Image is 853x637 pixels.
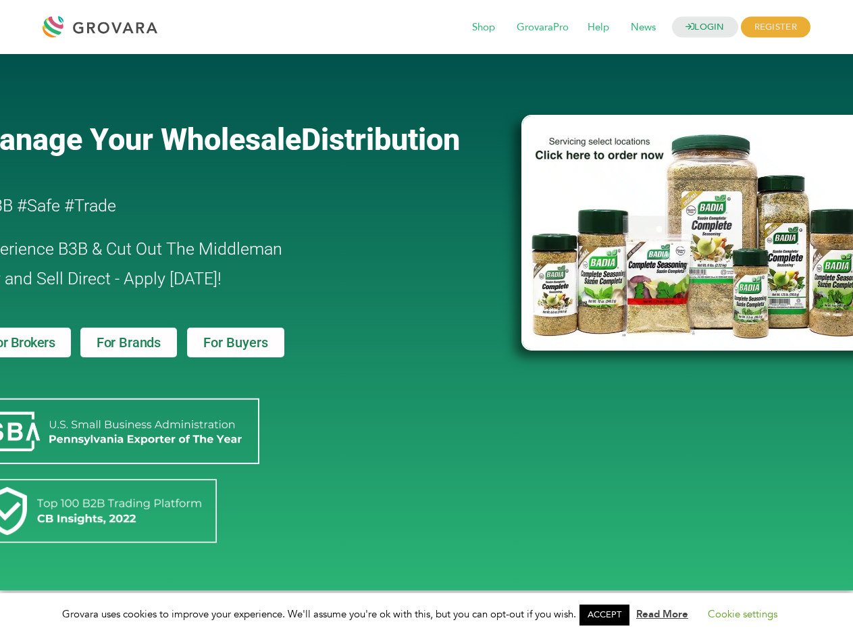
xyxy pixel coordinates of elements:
[708,607,777,621] a: Cookie settings
[578,15,619,41] span: Help
[301,122,460,157] span: Distribution
[463,20,505,35] a: Shop
[621,20,665,35] a: News
[741,17,810,38] span: REGISTER
[463,15,505,41] span: Shop
[187,328,284,357] a: For Buyers
[80,328,177,357] a: For Brands
[507,20,578,35] a: GrovaraPro
[203,336,268,349] span: For Buyers
[62,607,791,621] span: Grovara uses cookies to improve your experience. We'll assume you're ok with this, but you can op...
[636,607,688,621] a: Read More
[621,15,665,41] span: News
[97,336,161,349] span: For Brands
[507,15,578,41] span: GrovaraPro
[579,605,629,626] a: ACCEPT
[578,20,619,35] a: Help
[672,17,738,38] a: LOGIN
